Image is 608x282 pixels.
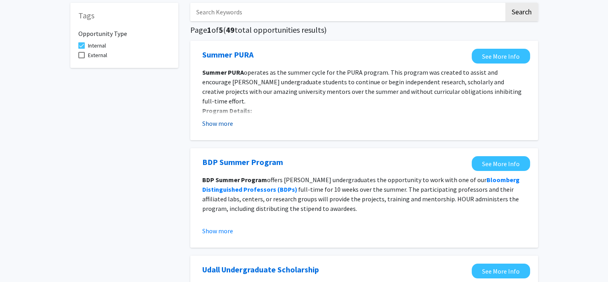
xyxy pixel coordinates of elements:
[202,264,319,276] a: Opens in a new tab
[219,25,223,35] span: 5
[78,11,170,20] h5: Tags
[202,176,267,184] strong: BDP Summer Program
[202,119,233,128] button: Show more
[207,25,211,35] span: 1
[202,107,252,115] strong: Program Details:
[88,50,107,60] span: External
[202,68,522,105] span: operates as the summer cycle for the PURA program. This program was created to assist and encoura...
[6,246,34,276] iframe: Chat
[202,156,283,168] a: Opens in a new tab
[190,3,504,21] input: Search Keywords
[190,25,538,35] h5: Page of ( total opportunities results)
[78,24,170,38] h6: Opportunity Type
[88,41,106,50] span: Internal
[226,25,235,35] span: 49
[202,226,233,236] button: Show more
[202,49,253,61] a: Opens in a new tab
[472,49,530,64] a: Opens in a new tab
[472,264,530,278] a: Opens in a new tab
[202,68,244,76] strong: Summer PURA
[202,175,526,213] p: offers [PERSON_NAME] undergraduates the opportunity to work with one of our full-time for 10 week...
[505,3,538,21] button: Search
[472,156,530,171] a: Opens in a new tab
